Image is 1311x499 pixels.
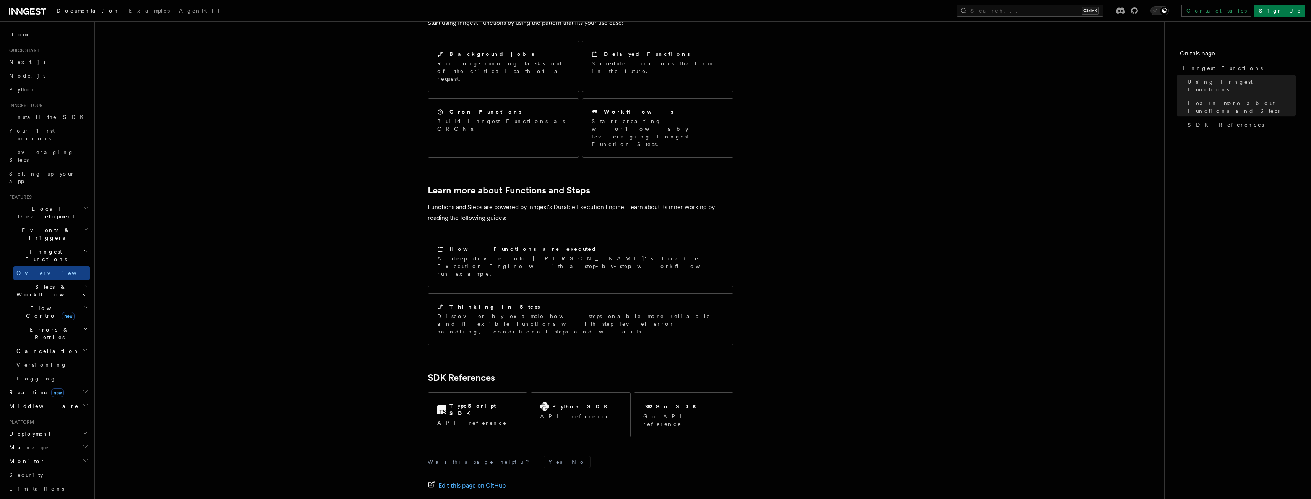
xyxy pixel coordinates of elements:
[1184,75,1296,96] a: Using Inngest Functions
[13,280,90,301] button: Steps & Workflows
[6,145,90,167] a: Leveraging Steps
[57,8,120,14] span: Documentation
[124,2,174,21] a: Examples
[6,202,90,223] button: Local Development
[13,326,83,341] span: Errors & Retries
[437,255,724,278] p: A deep dive into [PERSON_NAME]'s Durable Execution Engine with a step-by-step workflow run example.
[6,248,83,263] span: Inngest Functions
[6,457,45,465] span: Monitor
[449,303,540,310] h2: Thinking in Steps
[6,388,64,396] span: Realtime
[6,266,90,385] div: Inngest Functions
[1180,49,1296,61] h4: On this page
[6,444,49,451] span: Manage
[1184,118,1296,132] a: SDK References
[6,69,90,83] a: Node.js
[449,245,597,253] h2: How Functions are executed
[552,403,612,410] h2: Python SDK
[6,430,50,437] span: Deployment
[9,114,88,120] span: Install the SDK
[437,419,518,427] p: API reference
[428,236,733,287] a: How Functions are executedA deep dive into [PERSON_NAME]'s Durable Execution Engine with a step-b...
[437,117,570,133] p: Build Inngest Functions as CRONs.
[9,171,75,184] span: Setting up your app
[582,41,733,92] a: Delayed FunctionsSchedule Functions that run in the future.
[449,108,522,115] h2: Cron Functions
[6,482,90,496] a: Limitations
[179,8,219,14] span: AgentKit
[6,427,90,440] button: Deployment
[129,8,170,14] span: Examples
[437,312,724,335] p: Discover by example how steps enable more reliable and flexible functions with step-level error h...
[428,185,590,196] a: Learn more about Functions and Steps
[174,2,224,21] a: AgentKit
[9,486,64,492] span: Limitations
[540,413,612,420] p: API reference
[1183,64,1263,72] span: Inngest Functions
[1181,5,1251,17] a: Contact sales
[13,301,90,323] button: Flow Controlnew
[6,167,90,188] a: Setting up your app
[13,283,85,298] span: Steps & Workflows
[9,31,31,38] span: Home
[449,50,534,58] h2: Background jobs
[1254,5,1305,17] a: Sign Up
[9,149,74,163] span: Leveraging Steps
[643,413,724,428] p: Go API reference
[51,388,64,397] span: new
[1188,121,1264,128] span: SDK References
[16,270,95,276] span: Overview
[1180,61,1296,75] a: Inngest Functions
[582,98,733,158] a: WorkflowsStart creating worflows by leveraging Inngest Function Steps.
[544,456,567,468] button: Yes
[6,226,83,242] span: Events & Triggers
[6,28,90,41] a: Home
[428,98,579,158] a: Cron FunctionsBuild Inngest Functions as CRONs.
[1082,7,1099,15] kbd: Ctrl+K
[6,83,90,96] a: Python
[604,50,690,58] h2: Delayed Functions
[604,108,673,115] h2: Workflows
[428,41,579,92] a: Background jobsRun long-running tasks out of the critical path of a request.
[428,293,733,345] a: Thinking in StepsDiscover by example how steps enable more reliable and flexible functions with s...
[9,128,55,141] span: Your first Functions
[13,347,80,355] span: Cancellation
[449,402,518,417] h2: TypeScript SDK
[6,399,90,413] button: Middleware
[13,358,90,372] a: Versioning
[428,18,733,28] p: Start using Inngest Functions by using the pattern that fits your use case:
[9,86,37,93] span: Python
[634,392,733,437] a: Go SDKGo API reference
[1188,99,1296,115] span: Learn more about Functions and Steps
[62,312,75,320] span: new
[6,419,34,425] span: Platform
[9,472,43,478] span: Security
[1150,6,1169,15] button: Toggle dark mode
[1188,78,1296,93] span: Using Inngest Functions
[6,194,32,200] span: Features
[437,60,570,83] p: Run long-running tasks out of the critical path of a request.
[13,372,90,385] a: Logging
[6,110,90,124] a: Install the SDK
[567,456,590,468] button: No
[428,202,733,223] p: Functions and Steps are powered by Inngest's Durable Execution Engine. Learn about its inner work...
[6,454,90,468] button: Monitor
[52,2,124,21] a: Documentation
[438,480,506,491] span: Edit this page on GitHub
[592,60,724,75] p: Schedule Functions that run in the future.
[6,205,83,220] span: Local Development
[428,392,527,437] a: TypeScript SDKAPI reference
[6,440,90,454] button: Manage
[6,468,90,482] a: Security
[13,323,90,344] button: Errors & Retries
[6,102,43,109] span: Inngest tour
[592,117,724,148] p: Start creating worflows by leveraging Inngest Function Steps.
[1184,96,1296,118] a: Learn more about Functions and Steps
[6,223,90,245] button: Events & Triggers
[428,458,534,466] p: Was this page helpful?
[13,304,84,320] span: Flow Control
[6,47,39,54] span: Quick start
[13,266,90,280] a: Overview
[6,55,90,69] a: Next.js
[16,362,67,368] span: Versioning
